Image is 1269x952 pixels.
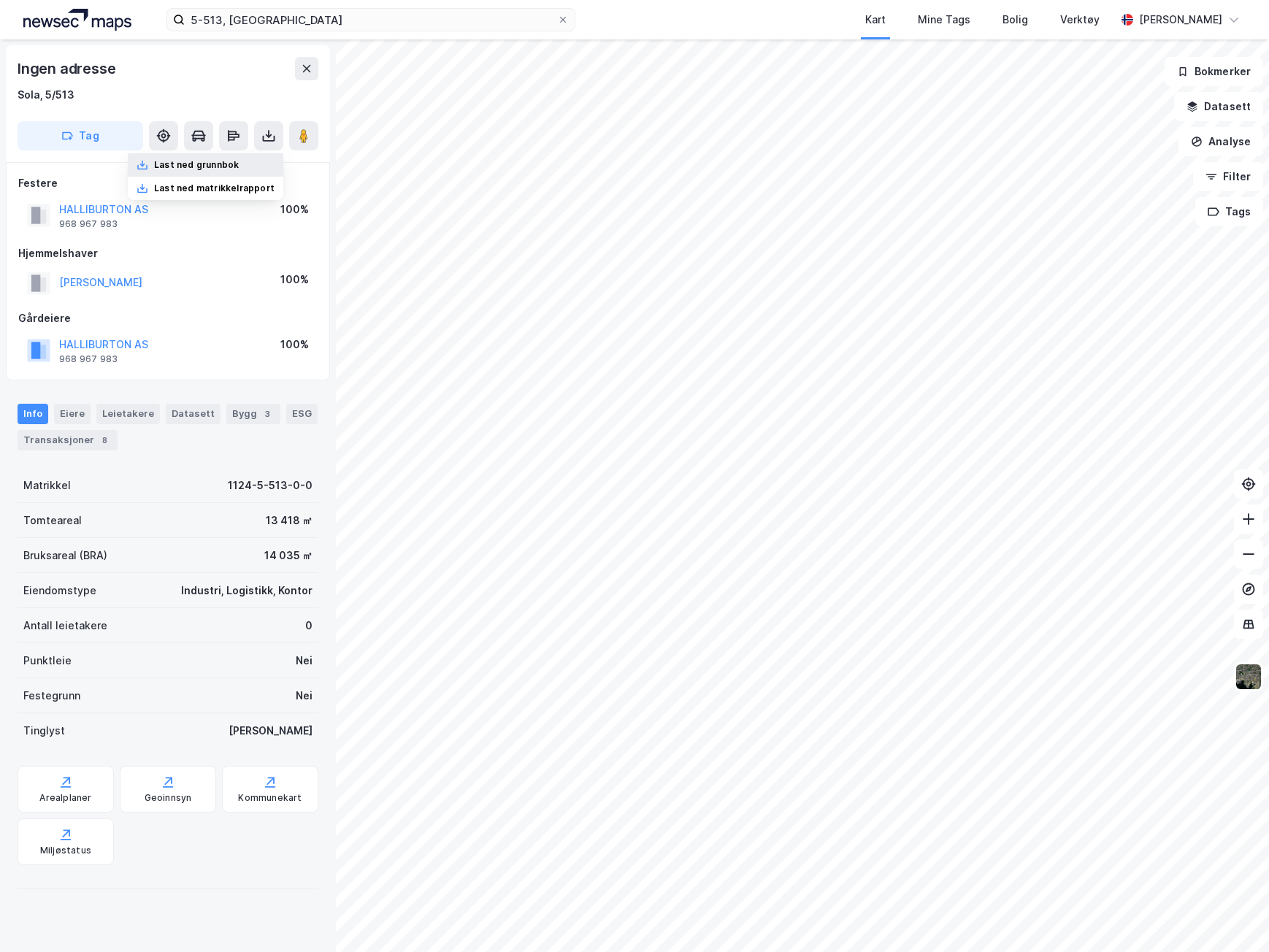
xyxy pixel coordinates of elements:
div: 3 [260,407,275,421]
div: Mine Tags [918,11,970,28]
div: Geoinnsyn [145,792,192,804]
div: Industri, Logistikk, Kontor [181,582,313,599]
div: Antall leietakere [23,617,107,634]
div: Tinglyst [23,722,65,740]
div: Kart [865,11,886,28]
div: ESG [286,404,318,424]
div: 100% [280,271,309,288]
div: Matrikkel [23,477,71,494]
div: Bolig [1002,11,1028,28]
div: Ingen adresse [18,57,118,80]
div: 100% [280,336,309,353]
button: Tag [18,121,143,150]
div: Festegrunn [23,687,80,705]
div: 968 967 983 [59,353,118,365]
div: Arealplaner [39,792,91,804]
div: Kontrollprogram for chat [1196,882,1269,952]
div: Sola, 5/513 [18,86,74,104]
div: Verktøy [1060,11,1100,28]
div: Miljøstatus [40,845,91,856]
div: 13 418 ㎡ [266,512,313,529]
div: Nei [296,687,313,705]
div: Festere [18,174,318,192]
button: Analyse [1178,127,1263,156]
div: Gårdeiere [18,310,318,327]
button: Tags [1195,197,1263,226]
div: Last ned grunnbok [154,159,239,171]
div: 100% [280,201,309,218]
img: logo.a4113a55bc3d86da70a041830d287a7e.svg [23,9,131,31]
div: Eiendomstype [23,582,96,599]
button: Datasett [1174,92,1263,121]
div: Transaksjoner [18,430,118,450]
div: 0 [305,617,313,634]
div: Leietakere [96,404,160,424]
div: Kommunekart [238,792,302,804]
div: 1124-5-513-0-0 [228,477,313,494]
iframe: Chat Widget [1196,882,1269,952]
div: Info [18,404,48,424]
img: 9k= [1235,663,1262,691]
div: Bygg [226,404,280,424]
button: Filter [1193,162,1263,191]
div: [PERSON_NAME] [229,722,313,740]
div: 14 035 ㎡ [264,547,313,564]
div: Nei [296,652,313,669]
button: Bokmerker [1165,57,1263,86]
div: Eiere [54,404,91,424]
div: [PERSON_NAME] [1139,11,1222,28]
input: Søk på adresse, matrikkel, gårdeiere, leietakere eller personer [185,9,557,31]
div: Datasett [166,404,221,424]
div: Punktleie [23,652,72,669]
div: Bruksareal (BRA) [23,547,107,564]
div: Hjemmelshaver [18,245,318,262]
div: Last ned matrikkelrapport [154,183,275,194]
div: 968 967 983 [59,218,118,230]
div: Tomteareal [23,512,82,529]
div: 8 [97,433,112,448]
